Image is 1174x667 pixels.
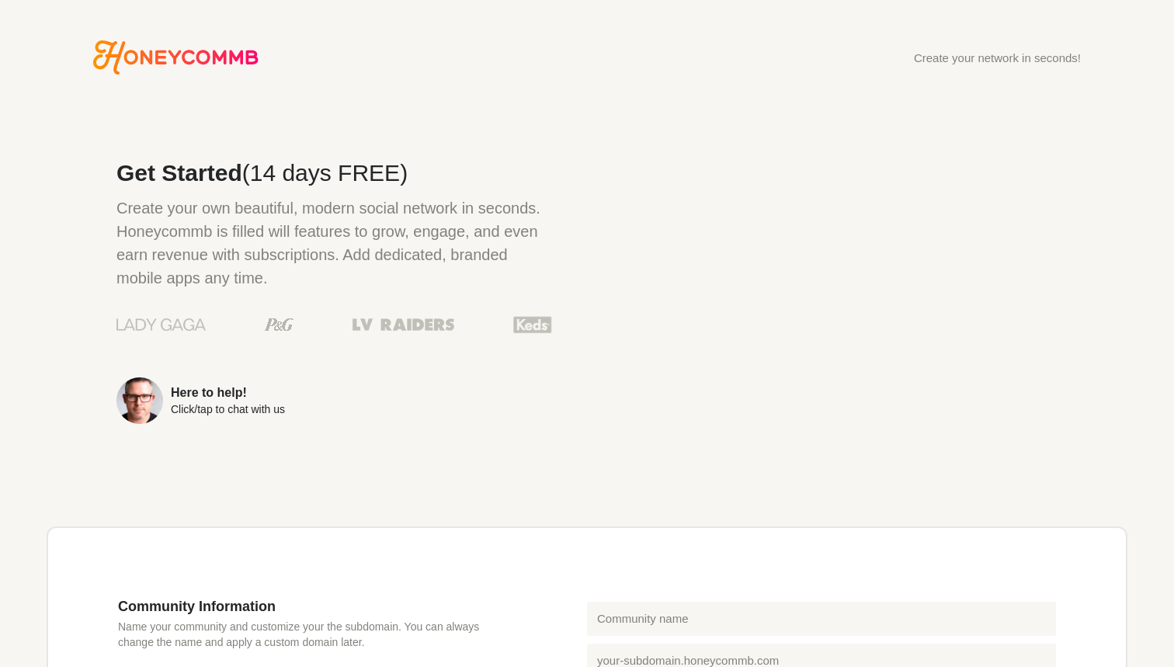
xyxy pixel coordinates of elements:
[116,377,163,424] img: Sean
[171,404,285,415] div: Click/tap to chat with us
[116,377,552,424] a: Here to help!Click/tap to chat with us
[118,619,494,650] p: Name your community and customize your the subdomain. You can always change the name and apply a ...
[116,162,552,185] h2: Get Started
[587,602,1056,636] input: Community name
[353,318,454,331] img: Las Vegas Raiders
[1113,606,1151,644] iframe: Intercom live chat
[93,40,259,75] a: Go to Honeycommb homepage
[914,52,1081,64] div: Create your network in seconds!
[93,40,259,75] svg: Honeycommb
[118,598,494,615] h3: Community Information
[242,160,408,186] span: (14 days FREE)
[116,196,552,290] p: Create your own beautiful, modern social network in seconds. Honeycommb is filled will features t...
[116,313,206,336] img: Lady Gaga
[513,314,552,335] img: Keds
[171,387,285,399] div: Here to help!
[265,318,293,331] img: Procter & Gamble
